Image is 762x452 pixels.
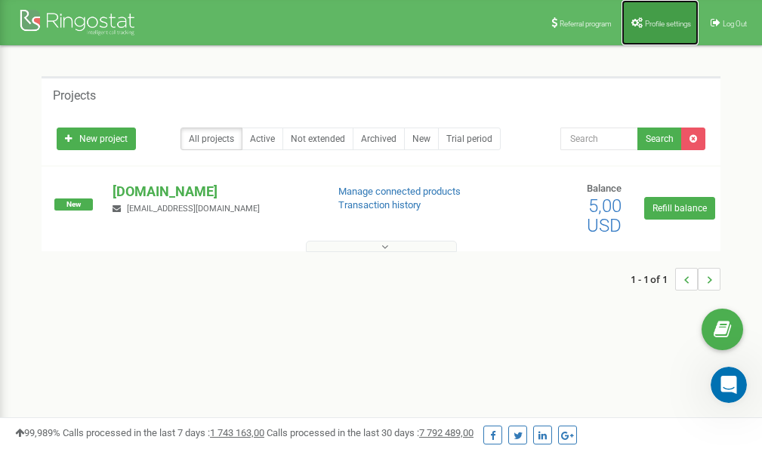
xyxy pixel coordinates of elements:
[338,186,461,197] a: Manage connected products
[587,183,622,194] span: Balance
[338,199,421,211] a: Transaction history
[15,427,60,438] span: 99,989%
[631,253,720,306] nav: ...
[404,128,439,150] a: New
[560,128,638,150] input: Search
[113,182,313,201] p: [DOMAIN_NAME]
[419,427,474,438] u: 7 792 489,00
[723,20,747,28] span: Log Out
[180,128,242,150] a: All projects
[57,128,136,150] a: New project
[645,20,691,28] span: Profile settings
[353,128,405,150] a: Archived
[282,128,353,150] a: Not extended
[267,427,474,438] span: Calls processed in the last 30 days :
[54,198,93,211] span: New
[631,268,675,291] span: 1 - 1 of 1
[587,195,622,236] span: 5,00 USD
[637,128,682,150] button: Search
[560,20,612,28] span: Referral program
[438,128,501,150] a: Trial period
[53,89,96,103] h5: Projects
[711,367,747,403] iframe: Intercom live chat
[63,427,264,438] span: Calls processed in the last 7 days :
[210,427,264,438] u: 1 743 163,00
[242,128,283,150] a: Active
[644,197,715,220] a: Refill balance
[127,204,260,214] span: [EMAIL_ADDRESS][DOMAIN_NAME]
